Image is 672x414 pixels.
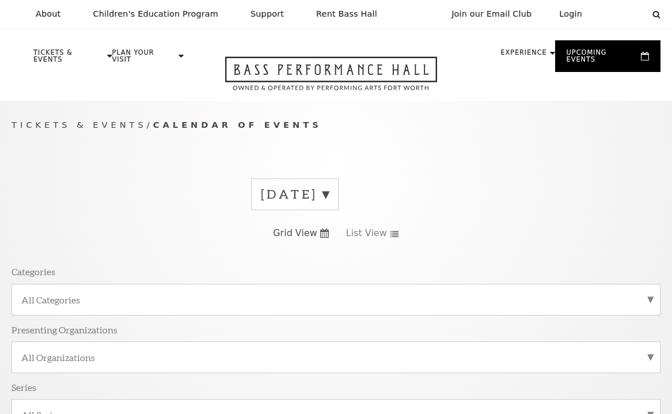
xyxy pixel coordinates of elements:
[21,294,651,306] label: All Categories
[36,9,60,19] p: About
[250,9,284,19] p: Support
[273,227,317,240] span: Grid View
[112,50,176,69] p: Plan Your Visit
[93,9,218,19] p: Children's Education Program
[12,118,660,132] p: /
[12,120,147,130] span: Tickets & Events
[261,185,329,203] label: [DATE]
[567,50,638,69] p: Upcoming Events
[21,351,651,363] label: All Organizations
[500,50,546,62] p: Experience
[33,50,104,69] p: Tickets & Events
[346,227,387,240] span: List View
[601,9,641,20] select: Select:
[12,381,36,393] p: Series
[316,9,377,19] p: Rent Bass Hall
[12,265,55,278] p: Categories
[153,120,322,130] span: Calendar of Events
[12,324,117,336] p: Presenting Organizations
